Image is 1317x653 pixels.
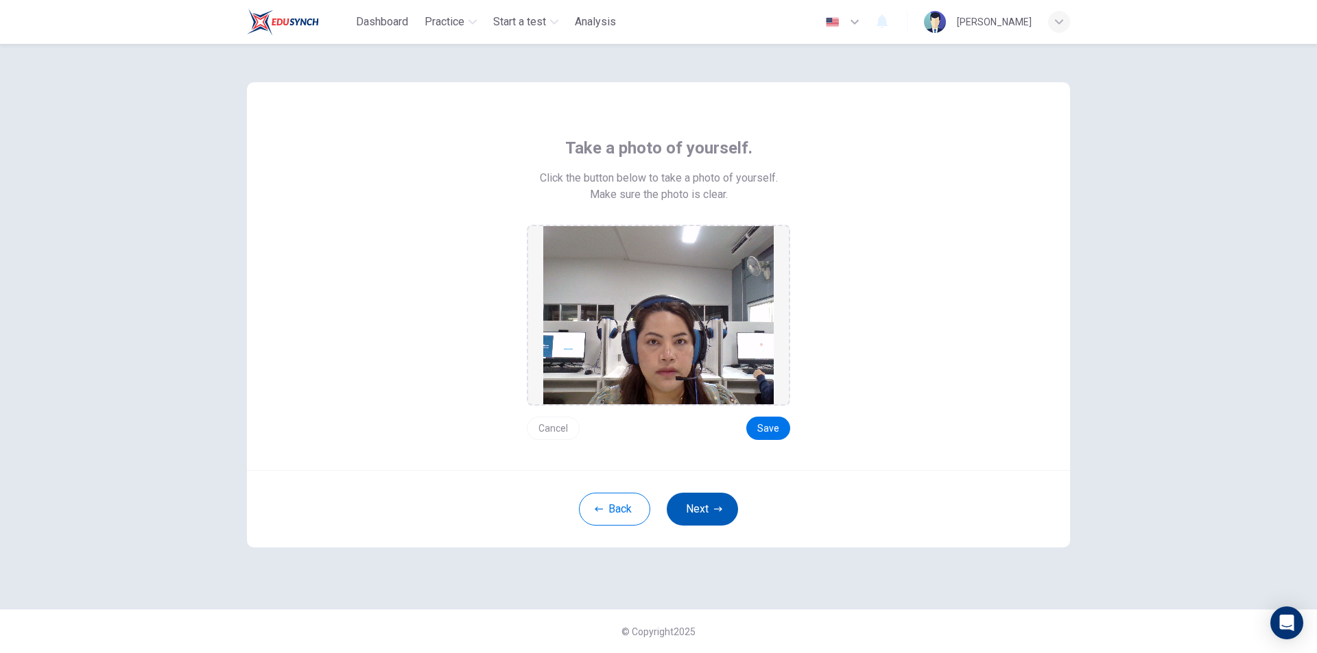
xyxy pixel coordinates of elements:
a: Train Test logo [247,8,351,36]
button: Analysis [569,10,621,34]
img: preview screemshot [543,226,774,404]
button: Start a test [488,10,564,34]
img: en [824,17,841,27]
span: Click the button below to take a photo of yourself. [540,170,778,186]
button: Next [667,493,738,526]
span: Practice [425,14,464,30]
div: Open Intercom Messenger [1270,606,1303,639]
span: © Copyright 2025 [621,626,696,637]
span: Make sure the photo is clear. [590,186,728,203]
div: [PERSON_NAME] [957,14,1032,30]
button: Practice [419,10,482,34]
span: Start a test [493,14,546,30]
img: Train Test logo [247,8,319,36]
span: Take a photo of yourself. [565,137,752,159]
span: Analysis [575,14,616,30]
button: Back [579,493,650,526]
button: Cancel [527,417,580,440]
button: Save [746,417,790,440]
button: Dashboard [351,10,414,34]
span: Dashboard [356,14,408,30]
img: Profile picture [924,11,946,33]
